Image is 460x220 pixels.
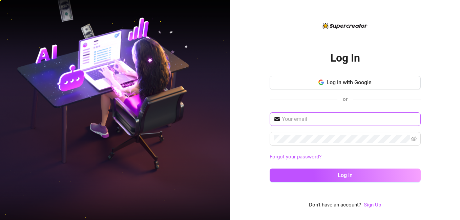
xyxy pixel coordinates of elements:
span: or [343,96,348,102]
span: Log in with Google [327,79,372,86]
h2: Log In [330,51,360,65]
span: Log in [338,172,353,178]
a: Sign Up [364,202,381,208]
span: Don't have an account? [309,201,361,209]
a: Forgot your password? [270,154,321,160]
span: eye-invisible [411,136,417,141]
a: Forgot your password? [270,153,421,161]
button: Log in with Google [270,76,421,89]
input: Your email [282,115,417,123]
img: logo-BBDzfeDw.svg [322,23,368,29]
a: Sign Up [364,201,381,209]
button: Log in [270,169,421,182]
